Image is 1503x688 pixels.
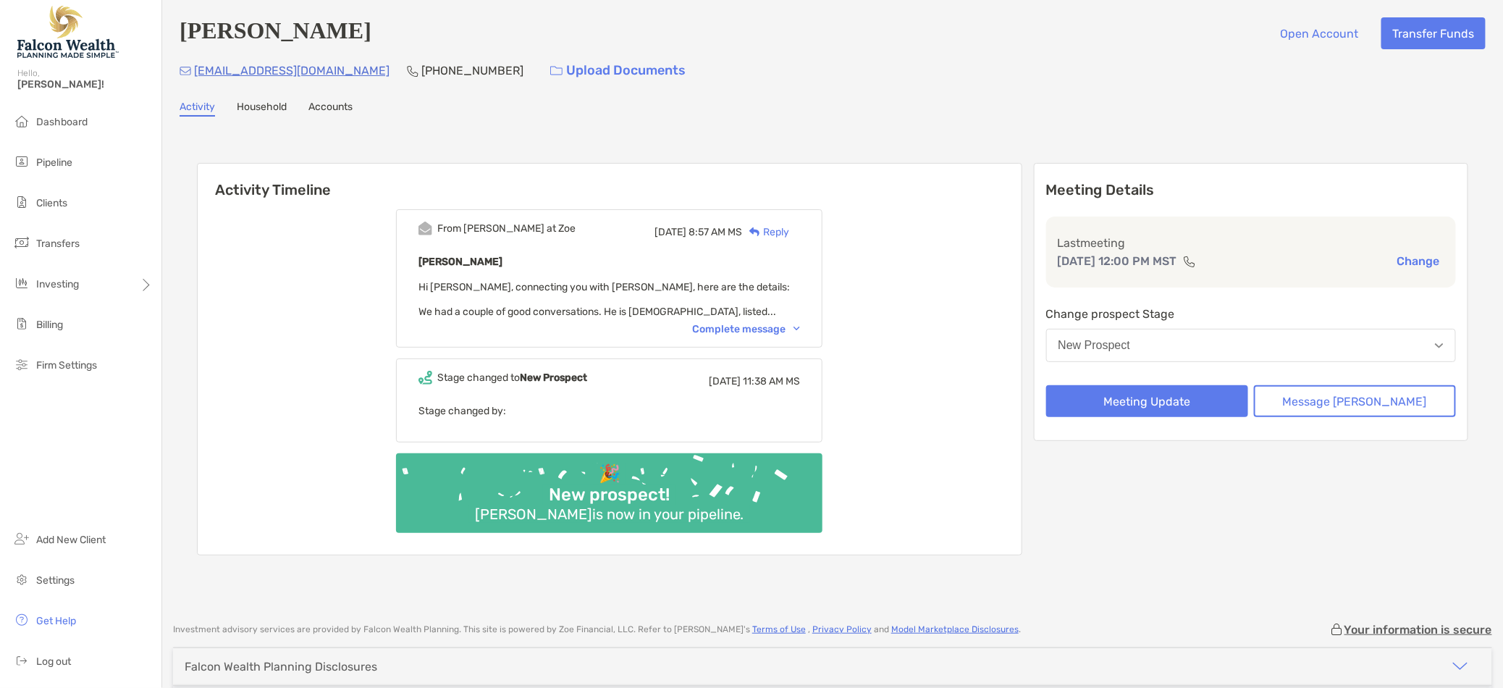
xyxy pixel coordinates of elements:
b: [PERSON_NAME] [418,256,502,268]
img: Chevron icon [793,327,800,331]
button: Open Account [1269,17,1370,49]
button: Change [1393,253,1444,269]
span: Firm Settings [36,359,97,372]
a: Terms of Use [752,624,806,634]
img: logout icon [13,652,30,669]
span: 8:57 AM MS [689,226,742,238]
p: Investment advisory services are provided by Falcon Wealth Planning . This site is powered by Zoe... [173,624,1021,635]
img: Open dropdown arrow [1435,343,1444,348]
img: Email Icon [180,67,191,75]
button: New Prospect [1046,329,1457,362]
div: 🎉 [593,463,626,484]
div: Complete message [692,323,800,335]
img: billing icon [13,315,30,332]
span: [DATE] [709,375,741,387]
a: Household [237,101,287,117]
span: Add New Client [36,534,106,546]
button: Meeting Update [1046,385,1248,417]
img: Confetti [396,453,822,521]
img: dashboard icon [13,112,30,130]
img: Event icon [418,371,432,385]
button: Transfer Funds [1381,17,1486,49]
p: [EMAIL_ADDRESS][DOMAIN_NAME] [194,62,390,80]
img: add_new_client icon [13,530,30,548]
p: [DATE] 12:00 PM MST [1058,252,1177,270]
span: Investing [36,278,79,290]
b: New Prospect [520,372,587,384]
img: transfers icon [13,234,30,251]
img: clients icon [13,193,30,211]
img: investing icon [13,274,30,292]
span: [PERSON_NAME]! [17,78,153,91]
img: communication type [1183,256,1196,267]
span: Transfers [36,238,80,250]
span: Settings [36,574,75,587]
img: Falcon Wealth Planning Logo [17,6,119,58]
span: Dashboard [36,116,88,128]
img: button icon [550,66,563,76]
p: Change prospect Stage [1046,305,1457,323]
span: Hi [PERSON_NAME], connecting you with [PERSON_NAME], here are the details: We had a couple of goo... [418,281,790,318]
img: settings icon [13,571,30,588]
span: Pipeline [36,156,72,169]
img: Phone Icon [407,65,418,77]
div: Stage changed to [437,372,587,384]
img: get-help icon [13,611,30,629]
a: Accounts [308,101,353,117]
img: icon arrow [1452,658,1469,675]
p: Last meeting [1058,234,1445,252]
div: New prospect! [543,484,675,505]
p: Your information is secure [1344,623,1492,637]
a: Upload Documents [541,55,695,86]
span: Log out [36,655,71,668]
img: Reply icon [749,227,760,237]
div: Reply [742,225,789,240]
img: Event icon [418,222,432,235]
h4: [PERSON_NAME] [180,17,371,49]
p: Stage changed by: [418,402,800,420]
a: Privacy Policy [812,624,872,634]
img: firm-settings icon [13,356,30,373]
div: From [PERSON_NAME] at Zoe [437,222,576,235]
span: Get Help [36,615,76,627]
p: [PHONE_NUMBER] [421,62,523,80]
span: Billing [36,319,63,331]
span: [DATE] [654,226,686,238]
span: 11:38 AM MS [743,375,800,387]
a: Activity [180,101,215,117]
img: pipeline icon [13,153,30,170]
span: Clients [36,197,67,209]
button: Message [PERSON_NAME] [1254,385,1456,417]
p: Meeting Details [1046,181,1457,199]
h6: Activity Timeline [198,164,1022,198]
div: Falcon Wealth Planning Disclosures [185,660,377,674]
div: [PERSON_NAME] is now in your pipeline. [469,505,750,523]
a: Model Marketplace Disclosures [891,624,1019,634]
div: New Prospect [1058,339,1131,352]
